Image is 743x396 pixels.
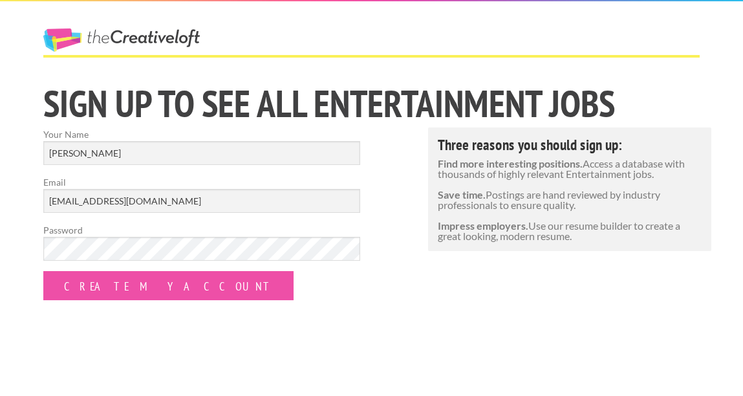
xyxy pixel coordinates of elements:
strong: Impress employers. [438,219,528,232]
input: Create my Account [43,271,294,300]
h1: Sign Up to See All Entertainment jobs [43,85,700,122]
input: Password [43,237,360,261]
input: Your Name [43,141,360,165]
label: Password [43,223,360,261]
strong: Save time. [438,188,486,201]
label: Your Name [43,127,360,165]
div: Access a database with thousands of highly relevant Entertainment jobs. Postings are hand reviewe... [428,127,711,251]
h4: Three reasons you should sign up: [438,137,702,152]
strong: Find more interesting positions. [438,157,583,170]
input: Email [43,189,360,213]
a: The Creative Loft [43,28,200,52]
label: Email [43,175,360,213]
